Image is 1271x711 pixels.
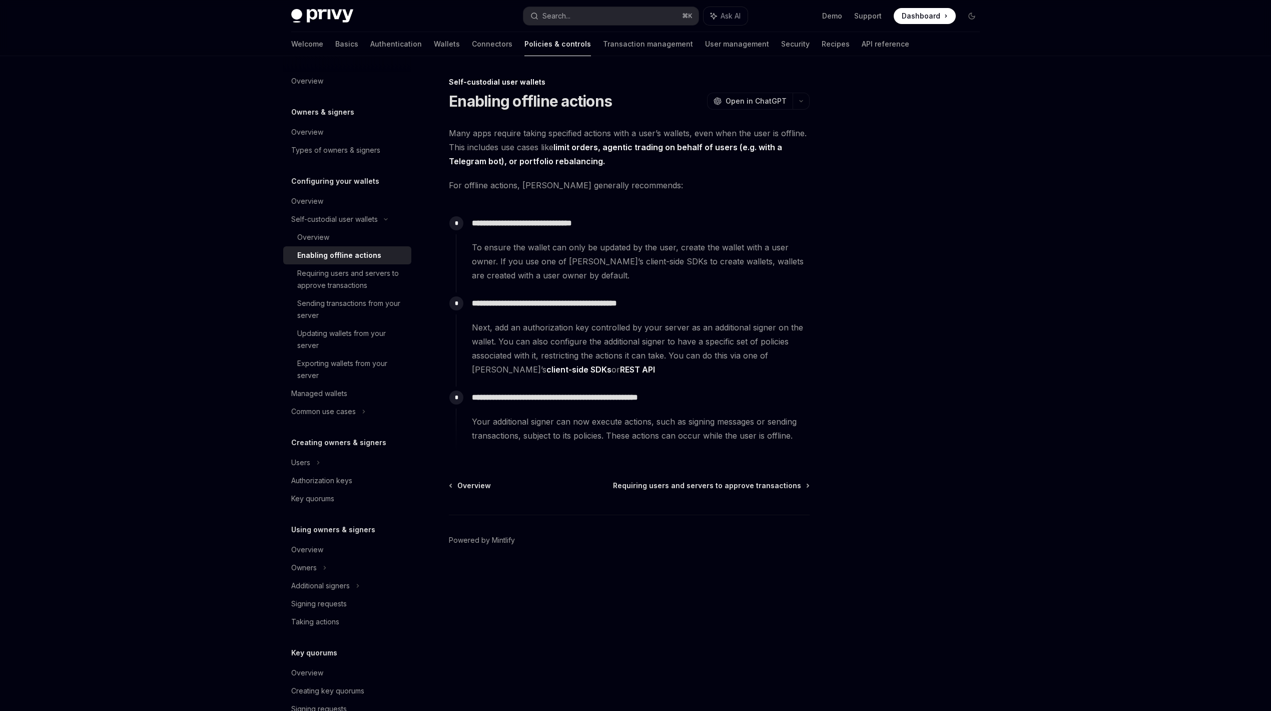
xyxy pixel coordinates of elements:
[297,327,405,351] div: Updating wallets from your server
[613,481,809,491] a: Requiring users and servers to approve transactions
[283,246,411,264] a: Enabling offline actions
[283,294,411,324] a: Sending transactions from your server
[291,562,317,574] div: Owners
[822,32,850,56] a: Recipes
[291,32,323,56] a: Welcome
[283,682,411,700] a: Creating key quorums
[291,126,323,138] div: Overview
[291,144,380,156] div: Types of owners & signers
[542,10,570,22] div: Search...
[704,7,748,25] button: Ask AI
[283,541,411,559] a: Overview
[283,595,411,613] a: Signing requests
[449,126,810,168] span: Many apps require taking specified actions with a user’s wallets, even when the user is offline. ...
[291,75,323,87] div: Overview
[283,613,411,631] a: Taking actions
[283,664,411,682] a: Overview
[291,195,323,207] div: Overview
[297,297,405,321] div: Sending transactions from your server
[291,616,339,628] div: Taking actions
[450,481,491,491] a: Overview
[291,685,364,697] div: Creating key quorums
[964,8,980,24] button: Toggle dark mode
[449,535,515,545] a: Powered by Mintlify
[297,249,381,261] div: Enabling offline actions
[283,123,411,141] a: Overview
[682,12,693,20] span: ⌘ K
[472,320,809,377] span: Next, add an authorization key controlled by your server as an additional signer on the wallet. Y...
[291,580,350,592] div: Additional signers
[291,544,323,556] div: Overview
[457,481,491,491] span: Overview
[283,264,411,294] a: Requiring users and servers to approve transactions
[862,32,909,56] a: API reference
[472,32,512,56] a: Connectors
[524,32,591,56] a: Policies & controls
[472,240,809,282] span: To ensure the wallet can only be updated by the user, create the wallet with a user owner. If you...
[291,175,379,187] h5: Configuring your wallets
[291,493,334,505] div: Key quorums
[603,32,693,56] a: Transaction management
[283,141,411,159] a: Types of owners & signers
[283,72,411,90] a: Overview
[291,598,347,610] div: Signing requests
[434,32,460,56] a: Wallets
[283,490,411,508] a: Key quorums
[707,93,793,110] button: Open in ChatGPT
[726,96,787,106] span: Open in ChatGPT
[523,7,699,25] button: Search...⌘K
[472,415,809,443] span: Your additional signer can now execute actions, such as signing messages or sending transactions,...
[449,178,810,192] span: For offline actions, [PERSON_NAME] generally recommends:
[291,524,375,536] h5: Using owners & signers
[283,324,411,354] a: Updating wallets from your server
[291,106,354,118] h5: Owners & signers
[449,77,810,87] div: Self-custodial user wallets
[283,192,411,210] a: Overview
[297,231,329,243] div: Overview
[283,385,411,403] a: Managed wallets
[449,92,612,110] h1: Enabling offline actions
[370,32,422,56] a: Authentication
[449,142,782,166] strong: limit orders, agentic trading on behalf of users (e.g. with a Telegram bot), or portfolio rebalan...
[291,647,337,659] h5: Key quorums
[283,228,411,246] a: Overview
[894,8,956,24] a: Dashboard
[902,11,940,21] span: Dashboard
[291,213,378,225] div: Self-custodial user wallets
[705,32,769,56] a: User management
[335,32,358,56] a: Basics
[613,481,801,491] span: Requiring users and servers to approve transactions
[283,354,411,385] a: Exporting wallets from your server
[854,11,882,21] a: Support
[291,437,386,449] h5: Creating owners & signers
[721,11,741,21] span: Ask AI
[620,365,655,375] a: REST API
[781,32,810,56] a: Security
[283,472,411,490] a: Authorization keys
[822,11,842,21] a: Demo
[291,388,347,400] div: Managed wallets
[291,9,353,23] img: dark logo
[291,475,352,487] div: Authorization keys
[291,457,310,469] div: Users
[546,365,611,375] a: client-side SDKs
[291,667,323,679] div: Overview
[291,406,356,418] div: Common use cases
[297,267,405,291] div: Requiring users and servers to approve transactions
[297,358,405,382] div: Exporting wallets from your server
